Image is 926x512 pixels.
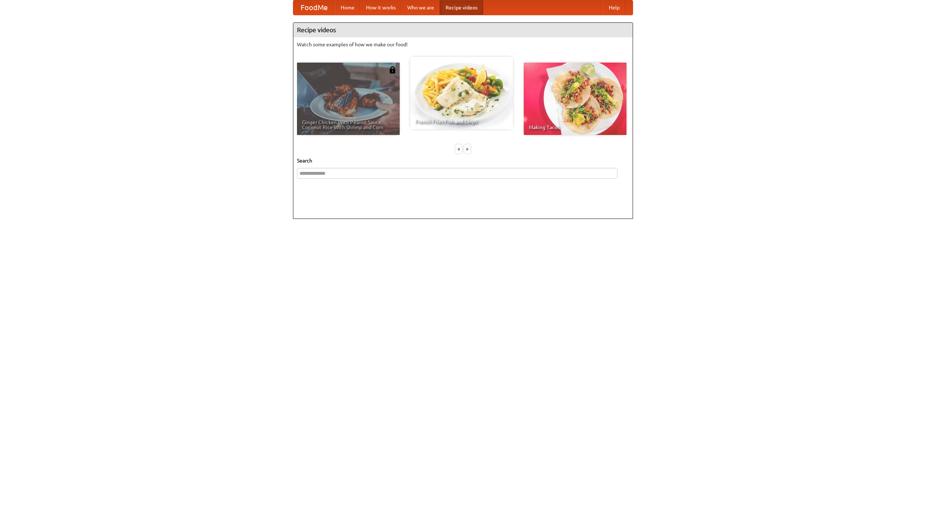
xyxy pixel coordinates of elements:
a: Home [335,0,360,15]
h4: Recipe videos [293,23,633,37]
h5: Search [297,157,629,164]
div: » [464,144,471,153]
div: « [455,144,462,153]
a: Help [603,0,625,15]
a: How it works [360,0,402,15]
a: Making Tacos [524,63,626,135]
a: French Fries Fish and Chips [410,57,513,129]
span: Making Tacos [529,125,621,130]
a: FoodMe [293,0,335,15]
img: 483408.png [389,66,396,73]
a: Recipe videos [440,0,483,15]
p: Watch some examples of how we make our food! [297,41,629,48]
span: French Fries Fish and Chips [415,119,508,124]
a: Who we are [402,0,440,15]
